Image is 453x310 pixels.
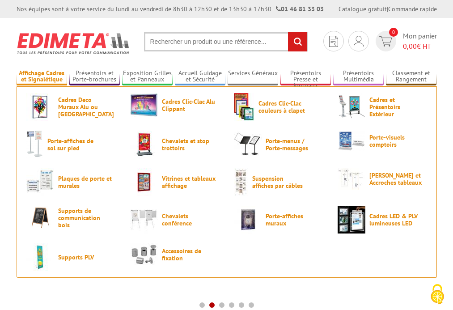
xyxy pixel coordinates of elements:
[379,36,392,47] img: devis rapide
[388,5,437,13] a: Commande rapide
[338,131,365,151] img: Porte-visuels comptoirs
[234,93,323,121] a: Cadres Clic-Clac couleurs à clapet
[228,69,278,84] a: Services Généraux
[144,32,308,51] input: Rechercher un produit ou une référence...
[58,175,112,189] span: Plaques de porte et murales
[130,206,220,234] a: Chevalets conférence
[26,243,54,271] img: Supports PLV
[175,69,225,84] a: Accueil Guidage et Sécurité
[288,32,307,51] input: rechercher
[162,98,216,112] span: Cadres Clic-Clac Alu Clippant
[130,243,158,265] img: Accessoires de fixation
[162,212,216,227] span: Chevalets conférence
[58,254,112,261] span: Supports PLV
[422,280,453,310] button: Cookies (fenêtre modale)
[369,212,423,227] span: Cadres LED & PLV lumineuses LED
[130,93,220,117] a: Cadres Clic-Clac Alu Clippant
[69,69,120,84] a: Présentoirs et Porte-brochures
[252,175,306,189] span: Suspension affiches par câbles
[26,168,116,196] a: Plaques de porte et murales
[234,131,323,158] a: Porte-menus / Porte-messages
[58,96,112,118] span: Cadres Deco Muraux Alu ou [GEOGRAPHIC_DATA]
[162,247,216,262] span: Accessoires de fixation
[26,243,116,271] a: Supports PLV
[389,28,398,37] span: 0
[369,172,423,186] span: [PERSON_NAME] et Accroches tableaux
[122,69,173,84] a: Exposition Grilles et Panneaux
[130,131,220,158] a: Chevalets et stop trottoirs
[234,93,254,121] img: Cadres Clic-Clac couleurs à clapet
[130,131,158,158] img: Chevalets et stop trottoirs
[403,42,417,51] span: 0,00
[280,69,331,84] a: Présentoirs Presse et Journaux
[276,5,324,13] strong: 01 46 81 33 03
[26,131,116,158] a: Porte-affiches de sol sur pied
[373,31,437,51] a: devis rapide 0 Mon panier 0,00€ HT
[130,206,158,234] img: Chevalets conférence
[339,4,437,13] div: |
[130,168,220,196] a: Vitrines et tableaux affichage
[26,206,116,229] a: Supports de communication bois
[258,100,312,114] span: Cadres Clic-Clac couleurs à clapet
[17,69,67,84] a: Affichage Cadres et Signalétique
[266,212,319,227] span: Porte-affiches muraux
[234,206,262,234] img: Porte-affiches muraux
[403,41,437,51] span: € HT
[369,134,423,148] span: Porte-visuels comptoirs
[234,206,323,234] a: Porte-affiches muraux
[17,27,131,60] img: Présentoir, panneau, stand - Edimeta - PLV, affichage, mobilier bureau, entreprise
[26,93,116,121] a: Cadres Deco Muraux Alu ou [GEOGRAPHIC_DATA]
[338,168,365,190] img: Cimaises et Accroches tableaux
[266,137,319,152] span: Porte-menus / Porte-messages
[130,168,158,196] img: Vitrines et tableaux affichage
[338,206,427,234] a: Cadres LED & PLV lumineuses LED
[17,4,324,13] div: Nos équipes sont à votre service du lundi au vendredi de 8h30 à 12h30 et de 13h30 à 17h30
[403,31,437,51] span: Mon panier
[426,283,449,306] img: Cookies (fenêtre modale)
[234,168,248,196] img: Suspension affiches par câbles
[130,93,158,117] img: Cadres Clic-Clac Alu Clippant
[26,206,54,229] img: Supports de communication bois
[329,36,338,47] img: devis rapide
[234,131,262,158] img: Porte-menus / Porte-messages
[338,206,365,234] img: Cadres LED & PLV lumineuses LED
[338,131,427,151] a: Porte-visuels comptoirs
[338,168,427,190] a: [PERSON_NAME] et Accroches tableaux
[26,93,54,121] img: Cadres Deco Muraux Alu ou Bois
[386,69,436,84] a: Classement et Rangement
[234,168,323,196] a: Suspension affiches par câbles
[162,175,216,189] span: Vitrines et tableaux affichage
[26,131,43,158] img: Porte-affiches de sol sur pied
[26,168,54,196] img: Plaques de porte et murales
[339,5,387,13] a: Catalogue gratuit
[47,137,101,152] span: Porte-affiches de sol sur pied
[333,69,384,84] a: Présentoirs Multimédia
[162,137,216,152] span: Chevalets et stop trottoirs
[58,207,112,229] span: Supports de communication bois
[130,243,220,265] a: Accessoires de fixation
[338,93,365,121] img: Cadres et Présentoirs Extérieur
[354,36,364,47] img: devis rapide
[369,96,423,118] span: Cadres et Présentoirs Extérieur
[338,93,427,121] a: Cadres et Présentoirs Extérieur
